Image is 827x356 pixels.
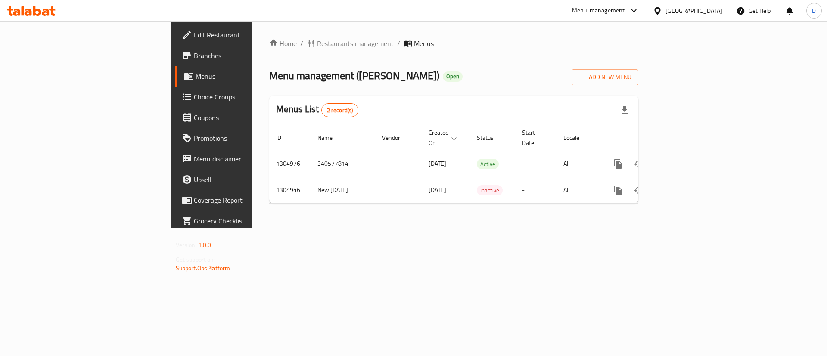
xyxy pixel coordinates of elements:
[429,184,446,195] span: [DATE]
[194,133,303,143] span: Promotions
[269,38,638,49] nav: breadcrumb
[557,177,601,203] td: All
[443,73,463,80] span: Open
[175,107,310,128] a: Coupons
[194,30,303,40] span: Edit Restaurant
[614,100,635,121] div: Export file
[557,151,601,177] td: All
[572,69,638,85] button: Add New Menu
[175,190,310,211] a: Coverage Report
[311,151,375,177] td: 340577814
[194,112,303,123] span: Coupons
[628,180,649,201] button: Change Status
[429,158,446,169] span: [DATE]
[269,125,697,204] table: enhanced table
[414,38,434,49] span: Menus
[194,92,303,102] span: Choice Groups
[477,185,503,195] div: Inactive
[522,127,546,148] span: Start Date
[175,169,310,190] a: Upsell
[196,71,303,81] span: Menus
[578,72,631,83] span: Add New Menu
[317,38,394,49] span: Restaurants management
[194,154,303,164] span: Menu disclaimer
[176,254,215,265] span: Get support on:
[276,103,358,117] h2: Menus List
[665,6,722,15] div: [GEOGRAPHIC_DATA]
[322,106,358,115] span: 2 record(s)
[382,133,411,143] span: Vendor
[175,45,310,66] a: Branches
[628,154,649,174] button: Change Status
[175,149,310,169] a: Menu disclaimer
[429,127,460,148] span: Created On
[608,180,628,201] button: more
[477,133,505,143] span: Status
[176,263,230,274] a: Support.OpsPlatform
[276,133,292,143] span: ID
[194,195,303,205] span: Coverage Report
[572,6,625,16] div: Menu-management
[601,125,697,151] th: Actions
[175,87,310,107] a: Choice Groups
[176,239,197,251] span: Version:
[477,159,499,169] span: Active
[307,38,394,49] a: Restaurants management
[317,133,344,143] span: Name
[812,6,816,15] span: D
[515,177,557,203] td: -
[175,25,310,45] a: Edit Restaurant
[515,151,557,177] td: -
[194,50,303,61] span: Branches
[175,128,310,149] a: Promotions
[397,38,400,49] li: /
[194,216,303,226] span: Grocery Checklist
[321,103,359,117] div: Total records count
[198,239,211,251] span: 1.0.0
[175,211,310,231] a: Grocery Checklist
[194,174,303,185] span: Upsell
[477,186,503,195] span: Inactive
[311,177,375,203] td: New [DATE]
[269,66,439,85] span: Menu management ( [PERSON_NAME] )
[443,71,463,82] div: Open
[608,154,628,174] button: more
[563,133,591,143] span: Locale
[175,66,310,87] a: Menus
